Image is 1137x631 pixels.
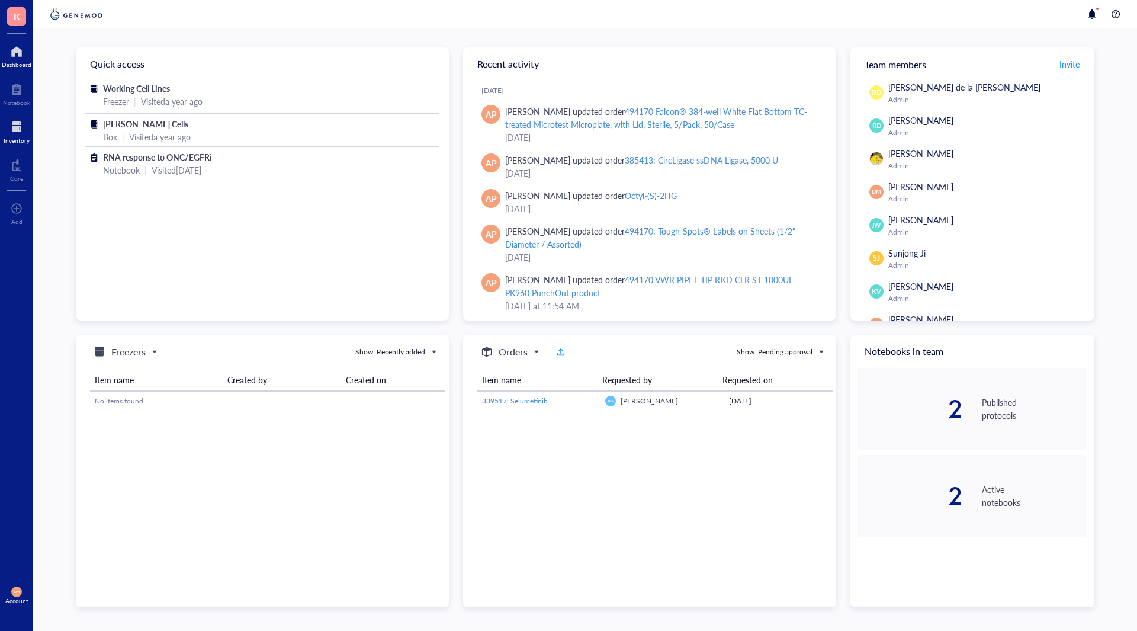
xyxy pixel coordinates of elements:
span: AP [486,228,497,241]
div: Admin [888,95,1083,104]
a: AP[PERSON_NAME] updated order494170 VWR PIPET TIP RKD CLR ST 1000UL PK960 PunchOut product[DATE] ... [473,268,827,317]
div: Visited a year ago [141,95,203,108]
span: Sunjong Ji [888,247,926,259]
img: genemod-logo [47,7,105,21]
span: AP [872,319,881,330]
span: KV [872,287,881,297]
button: Invite [1059,55,1080,73]
span: RD [872,121,881,131]
div: [DATE] at 11:54 AM [505,299,817,312]
a: Core [10,156,23,182]
div: [PERSON_NAME] updated order [505,273,817,299]
a: AP[PERSON_NAME] updated order494170: Tough-Spots® Labels on Sheets (1/2" Diameter / Assorted)[DATE] [473,220,827,268]
a: AP[PERSON_NAME] updated order385413: CircLigase ssDNA Ligase, 5000 U[DATE] [473,149,827,184]
div: Visited a year ago [129,130,191,143]
div: [PERSON_NAME] updated order [505,105,817,131]
span: 339517: Selumetinib [482,396,548,406]
div: [DATE] [505,166,817,180]
span: [PERSON_NAME] [888,181,953,193]
span: DM [872,188,881,196]
a: AP[PERSON_NAME] updated order494170 Falcon® 384-well White Flat Bottom TC-treated Microtest Micro... [473,100,827,149]
div: Admin [888,228,1083,237]
div: [PERSON_NAME] updated order [505,225,817,251]
span: AP [486,276,497,289]
span: DD [872,88,881,97]
h5: Orders [499,345,528,359]
div: Dashboard [2,61,31,68]
div: Admin [888,261,1083,270]
div: Admin [888,161,1083,171]
span: Invite [1059,58,1080,70]
div: 494170 Falcon® 384-well White Flat Bottom TC-treated Microtest Microplate, with Lid, Sterile, 5/P... [505,105,807,130]
div: [DATE] [481,86,827,95]
div: Quick access [76,47,449,81]
div: [PERSON_NAME] updated order [505,189,677,202]
span: K [14,9,20,24]
div: Visited [DATE] [152,164,201,177]
div: Active notebooks [982,483,1087,509]
div: Admin [888,128,1083,137]
span: AP [486,108,497,121]
span: DM [14,590,20,594]
div: Team members [850,47,1094,81]
div: Admin [888,194,1083,204]
div: | [144,164,147,177]
th: Requested by [598,369,718,391]
div: Add [11,218,23,225]
th: Requested on [718,369,823,391]
th: Created by [223,369,341,391]
span: [PERSON_NAME] de la [PERSON_NAME] [888,81,1040,93]
div: Account [5,597,28,604]
div: Notebook [103,164,140,177]
h5: Freezers [111,345,146,359]
div: [PERSON_NAME] updated order [505,153,778,166]
div: [DATE] [505,131,817,144]
div: Freezer [103,95,129,108]
a: Inventory [4,118,30,144]
a: Dashboard [2,42,31,68]
a: Notebook [3,80,30,106]
div: Show: Pending approval [737,347,812,357]
span: Working Cell Lines [103,82,170,94]
div: Notebook [3,99,30,106]
div: Admin [888,294,1083,303]
span: [PERSON_NAME] Cells [103,118,188,130]
div: 2 [857,397,963,421]
div: No items found [95,396,441,406]
span: [PERSON_NAME] [888,280,953,292]
div: Inventory [4,137,30,144]
div: Recent activity [463,47,836,81]
div: Published protocols [982,396,1087,422]
div: Core [10,175,23,182]
div: [DATE] [505,202,817,215]
span: [PERSON_NAME] [888,313,953,325]
span: [PERSON_NAME] [888,214,953,226]
span: JW [872,220,881,230]
div: 385413: CircLigase ssDNA Ligase, 5000 U [625,154,778,166]
a: AP[PERSON_NAME] updated orderOctyl-(S)-2HG[DATE] [473,184,827,220]
div: [DATE] [729,396,828,406]
div: Octyl-(S)-2HG [625,190,677,201]
span: [PERSON_NAME] [621,396,678,406]
span: [PERSON_NAME] [888,148,953,159]
div: | [134,95,136,108]
div: [DATE] [505,251,817,264]
div: 494170: Tough-Spots® Labels on Sheets (1/2" Diameter / Assorted) [505,225,795,250]
th: Item name [477,369,598,391]
div: Notebooks in team [850,335,1094,368]
div: 494170 VWR PIPET TIP RKD CLR ST 1000UL PK960 PunchOut product [505,274,793,299]
th: Item name [90,369,223,391]
img: da48f3c6-a43e-4a2d-aade-5eac0d93827f.jpeg [870,152,883,165]
div: | [122,130,124,143]
span: [PERSON_NAME] [888,114,953,126]
span: RNA response to ONC/EGFRi [103,151,212,163]
span: KW [608,399,614,403]
a: 339517: Selumetinib [482,396,596,406]
div: 2 [857,484,963,508]
div: Show: Recently added [355,347,425,357]
th: Created on [341,369,445,391]
span: AP [486,192,497,205]
span: AP [486,156,497,169]
span: SJ [873,253,880,264]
